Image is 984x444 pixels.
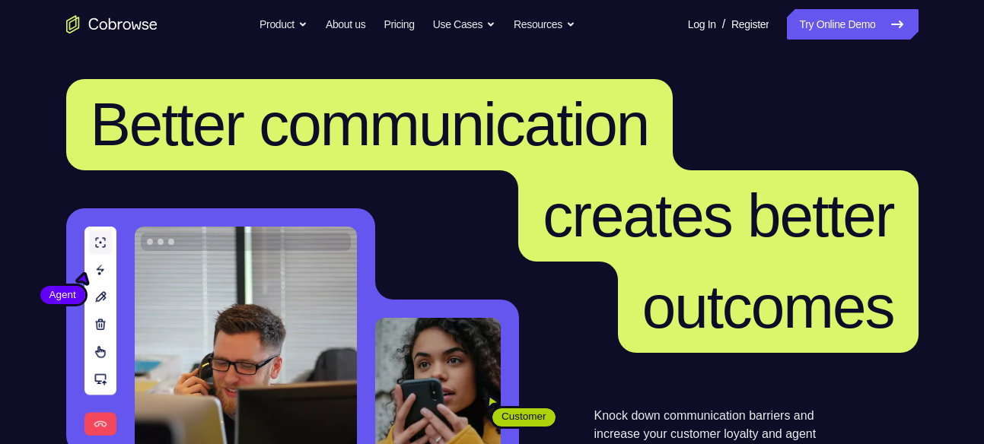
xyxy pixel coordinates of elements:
[91,90,649,158] span: Better communication
[642,273,894,341] span: outcomes
[384,9,414,40] a: Pricing
[787,9,918,40] a: Try Online Demo
[543,182,893,249] span: creates better
[326,9,365,40] a: About us
[433,9,495,40] button: Use Cases
[66,15,158,33] a: Go to the home page
[731,9,769,40] a: Register
[722,15,725,33] span: /
[260,9,307,40] button: Product
[514,9,575,40] button: Resources
[688,9,716,40] a: Log In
